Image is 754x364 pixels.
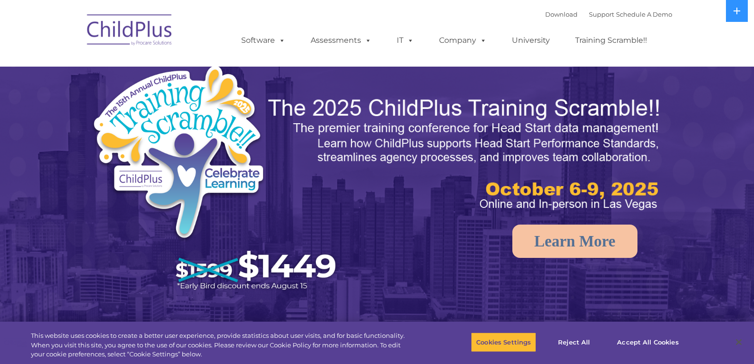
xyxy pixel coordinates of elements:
[502,31,559,50] a: University
[387,31,423,50] a: IT
[566,31,656,50] a: Training Scramble!!
[471,332,536,352] button: Cookies Settings
[616,10,672,18] a: Schedule A Demo
[612,332,684,352] button: Accept All Cookies
[132,102,173,109] span: Phone number
[82,8,177,55] img: ChildPlus by Procare Solutions
[728,332,749,353] button: Close
[544,332,604,352] button: Reject All
[430,31,496,50] a: Company
[31,331,415,359] div: This website uses cookies to create a better user experience, provide statistics about user visit...
[545,10,578,18] a: Download
[545,10,672,18] font: |
[589,10,614,18] a: Support
[232,31,295,50] a: Software
[301,31,381,50] a: Assessments
[512,225,637,258] a: Learn More
[132,63,161,70] span: Last name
